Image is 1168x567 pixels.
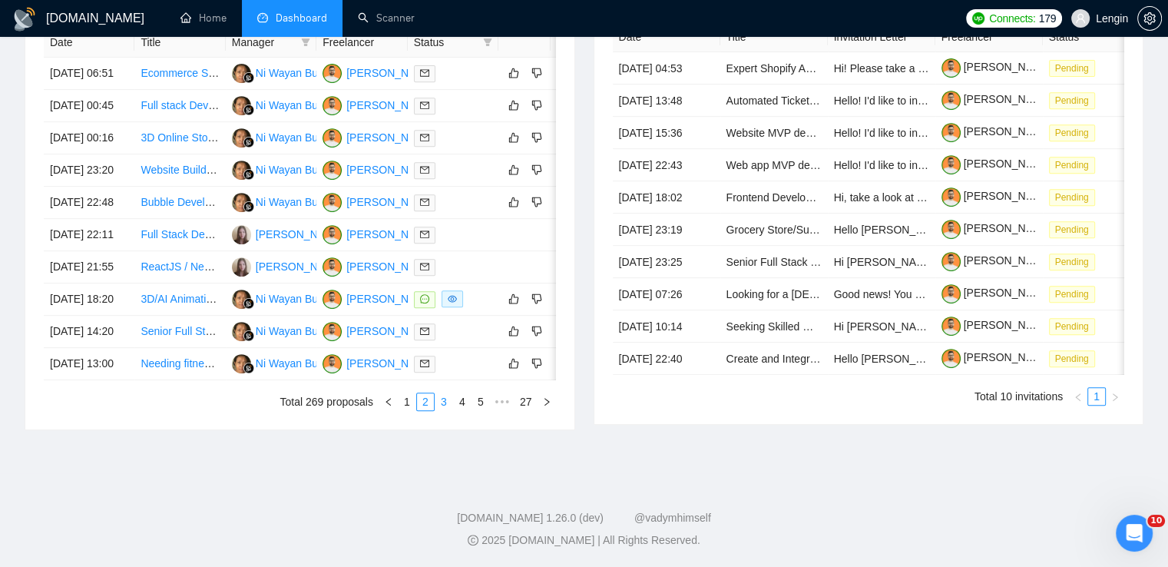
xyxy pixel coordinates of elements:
[480,31,495,54] span: filter
[44,283,134,316] td: [DATE] 18:20
[1049,287,1101,300] a: Pending
[346,161,435,178] div: [PERSON_NAME]
[453,393,472,411] li: 4
[1049,189,1095,206] span: Pending
[508,293,519,305] span: like
[44,348,134,380] td: [DATE] 13:00
[1106,387,1124,406] button: right
[515,393,538,411] li: 27
[531,164,542,176] span: dislike
[1137,6,1162,31] button: setting
[505,354,523,373] button: like
[232,292,342,304] a: NWNi Wayan Budiarti
[1049,157,1095,174] span: Pending
[542,397,551,406] span: right
[323,193,342,212] img: TM
[141,357,471,370] a: Needing fitness class booking app. You might be what I’m looking for!
[726,94,951,107] a: Automated Ticket Purchasing Bot Development
[941,351,1052,363] a: [PERSON_NAME]
[346,226,435,243] div: [PERSON_NAME]
[720,310,828,343] td: Seeking Skilled Web Designer & Developer for Roofing Company Website (WordPress/Webflow)
[508,196,519,208] span: like
[505,322,523,340] button: like
[1049,352,1101,364] a: Pending
[1147,515,1165,527] span: 10
[528,322,546,340] button: dislike
[416,393,435,411] li: 2
[346,97,435,114] div: [PERSON_NAME]
[346,355,435,372] div: [PERSON_NAME]
[531,293,542,305] span: dislike
[941,155,961,174] img: c1NLmzrk-0pBZjOo1nLSJnOz0itNHKTdmMHAt8VIsLFzaWqqsJDJtcFyV3OYvrqgu3
[1138,12,1161,25] span: setting
[1069,387,1087,406] li: Previous Page
[256,226,344,243] div: [PERSON_NAME]
[528,96,546,114] button: dislike
[44,219,134,251] td: [DATE] 22:11
[941,254,1052,267] a: [PERSON_NAME]
[720,149,828,181] td: Web app MVP development
[44,316,134,348] td: [DATE] 14:20
[508,357,519,370] span: like
[941,93,1052,105] a: [PERSON_NAME]
[243,72,254,83] img: gigradar-bm.png
[720,246,828,278] td: Senior Full Stack Developer
[256,65,342,81] div: Ni Wayan Budiarti
[323,257,342,277] img: TM
[483,38,492,47] span: filter
[232,356,342,369] a: NWNi Wayan Budiarti
[1049,94,1101,106] a: Pending
[435,393,453,411] li: 3
[420,327,429,336] span: mail
[420,197,429,207] span: mail
[508,67,519,79] span: like
[256,194,342,211] div: Ni Wayan Budiarti
[134,58,225,90] td: Ecommerce Supply Chain Specialist Needed
[1043,22,1150,52] th: Status
[613,149,720,181] td: [DATE] 22:43
[420,230,429,239] span: mail
[141,67,355,79] a: Ecommerce Supply Chain Specialist Needed
[232,98,342,111] a: NWNi Wayan Budiarti
[935,22,1043,52] th: Freelancer
[435,393,452,410] a: 3
[508,99,519,111] span: like
[232,290,251,309] img: NW
[454,393,471,410] a: 4
[531,99,542,111] span: dislike
[180,12,227,25] a: homeHome
[1038,10,1055,27] span: 179
[505,64,523,82] button: like
[941,91,961,110] img: c1NLmzrk-0pBZjOo1nLSJnOz0itNHKTdmMHAt8VIsLFzaWqqsJDJtcFyV3OYvrqgu3
[323,195,435,207] a: TM[PERSON_NAME]
[134,28,225,58] th: Title
[134,283,225,316] td: 3D/AI Animation Expert Needed for Reactor Startup Video
[384,397,393,406] span: left
[323,131,435,143] a: TM[PERSON_NAME]
[243,363,254,373] img: gigradar-bm.png
[323,290,342,309] img: TM
[941,187,961,207] img: c1NLmzrk-0pBZjOo1nLSJnOz0itNHKTdmMHAt8VIsLFzaWqqsJDJtcFyV3OYvrqgu3
[134,251,225,283] td: ReactJS / NextJS Front-End Developer to build a Dashboard / HUD
[613,22,720,52] th: Date
[346,65,435,81] div: [PERSON_NAME]
[298,31,313,54] span: filter
[974,387,1063,406] li: Total 10 invitations
[505,128,523,147] button: like
[420,294,429,303] span: message
[232,66,342,78] a: NWNi Wayan Budiarti
[398,393,416,411] li: 1
[508,131,519,144] span: like
[989,10,1035,27] span: Connects:
[528,128,546,147] button: dislike
[457,512,604,524] a: [DOMAIN_NAME] 1.26.0 (dev)
[379,393,398,411] li: Previous Page
[613,310,720,343] td: [DATE] 10:14
[1049,158,1101,171] a: Pending
[538,393,556,411] li: Next Page
[134,187,225,219] td: Bubble Developer Needed: Build Reliable Mux TUS Video Uploader
[414,34,477,51] span: Status
[941,125,1052,138] a: [PERSON_NAME]
[44,58,134,90] td: [DATE] 06:51
[1049,223,1101,235] a: Pending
